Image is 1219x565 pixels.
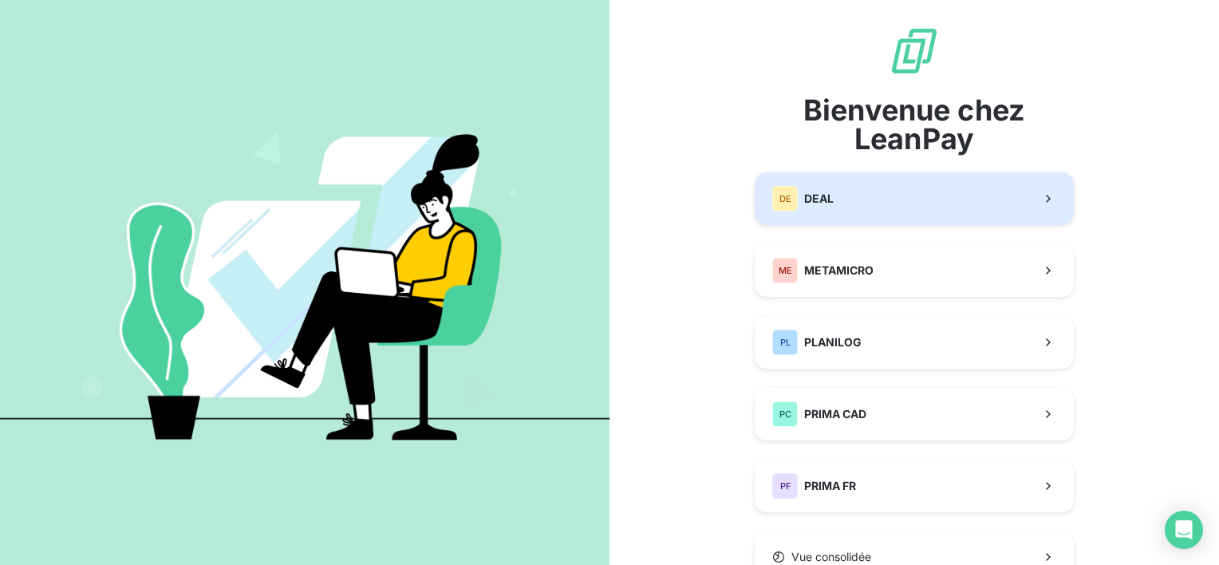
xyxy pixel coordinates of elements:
button: PLPLANILOG [755,316,1074,369]
span: Bienvenue chez LeanPay [755,96,1074,153]
div: PF [772,473,798,499]
span: METAMICRO [804,263,874,279]
button: PFPRIMA FR [755,460,1074,512]
span: Vue consolidée [791,549,871,565]
span: PRIMA CAD [804,406,866,422]
button: PCPRIMA CAD [755,388,1074,441]
img: logo sigle [889,26,940,77]
div: Open Intercom Messenger [1165,511,1203,549]
span: DEAL [804,191,834,207]
span: PLANILOG [804,334,862,350]
button: DEDEAL [755,172,1074,225]
div: DE [772,186,798,211]
div: ME [772,258,798,283]
span: PRIMA FR [804,478,856,494]
div: PL [772,330,798,355]
div: PC [772,401,798,427]
button: MEMETAMICRO [755,244,1074,297]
